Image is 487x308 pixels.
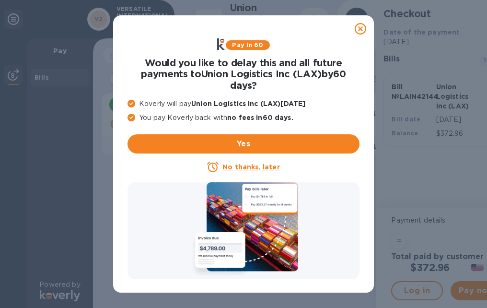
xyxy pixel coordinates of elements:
p: You pay Koverly back with [128,113,359,123]
u: No thanks, later [222,163,279,171]
b: no fees in 60 days . [227,114,293,121]
button: Yes [128,134,359,154]
b: Union Logistics Inc (LAX) [DATE] [191,100,305,107]
h1: Would you like to delay this and all future payments to Union Logistics Inc (LAX) by 60 days ? [128,58,359,91]
span: Yes [135,138,352,150]
p: Koverly will pay [128,99,359,109]
b: Pay in 60 [232,41,263,48]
